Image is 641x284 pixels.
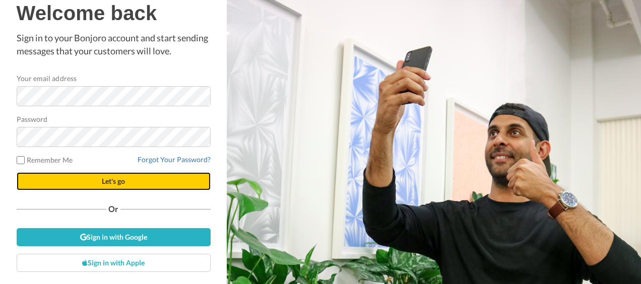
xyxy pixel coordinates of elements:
[17,114,48,124] label: Password
[17,254,211,272] a: Sign in with Apple
[17,32,211,57] p: Sign in to your Bonjoro account and start sending messages that your customers will love.
[17,156,25,164] input: Remember Me
[138,155,211,164] a: Forgot Your Password?
[102,177,125,185] span: Let's go
[17,228,211,246] a: Sign in with Google
[17,2,211,24] h1: Welcome back
[17,73,77,84] label: Your email address
[17,155,73,165] label: Remember Me
[17,172,211,190] button: Let's go
[106,205,120,212] span: Or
